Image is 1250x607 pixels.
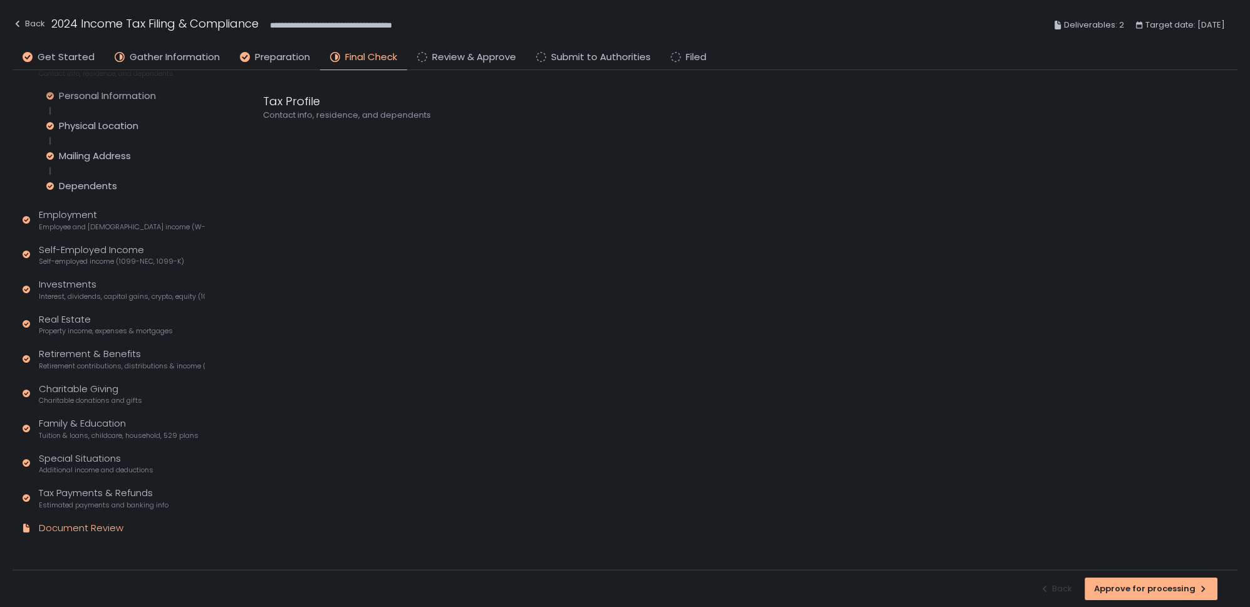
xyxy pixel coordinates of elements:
[39,396,142,405] span: Charitable donations and gifts
[39,292,205,301] span: Interest, dividends, capital gains, crypto, equity (1099s, K-1s)
[432,50,516,65] span: Review & Approve
[39,69,173,78] span: Contact info, residence, and dependents
[59,180,117,192] div: Dependents
[13,16,45,31] div: Back
[59,120,138,132] div: Physical Location
[1145,18,1225,33] span: Target date: [DATE]
[39,361,205,371] span: Retirement contributions, distributions & income (1099-R, 5498)
[1094,583,1208,594] div: Approve for processing
[255,50,310,65] span: Preparation
[39,313,173,336] div: Real Estate
[263,110,864,121] div: Contact info, residence, and dependents
[38,50,95,65] span: Get Started
[51,15,259,32] h1: 2024 Income Tax Filing & Compliance
[59,90,156,102] div: Personal Information
[1064,18,1124,33] span: Deliverables: 2
[39,222,205,232] span: Employee and [DEMOGRAPHIC_DATA] income (W-2s)
[39,431,199,440] span: Tuition & loans, childcare, household, 529 plans
[39,257,184,266] span: Self-employed income (1099-NEC, 1099-K)
[551,50,651,65] span: Submit to Authorities
[39,382,142,406] div: Charitable Giving
[39,486,168,510] div: Tax Payments & Refunds
[39,208,205,232] div: Employment
[1085,578,1217,600] button: Approve for processing
[686,50,706,65] span: Filed
[39,278,205,301] div: Investments
[263,93,864,110] div: Tax Profile
[39,501,168,510] span: Estimated payments and banking info
[345,50,397,65] span: Final Check
[39,521,123,536] div: Document Review
[39,243,184,267] div: Self-Employed Income
[39,417,199,440] div: Family & Education
[39,326,173,336] span: Property income, expenses & mortgages
[59,150,131,162] div: Mailing Address
[39,465,153,475] span: Additional income and deductions
[13,15,45,36] button: Back
[39,452,153,475] div: Special Situations
[39,347,205,371] div: Retirement & Benefits
[130,50,220,65] span: Gather Information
